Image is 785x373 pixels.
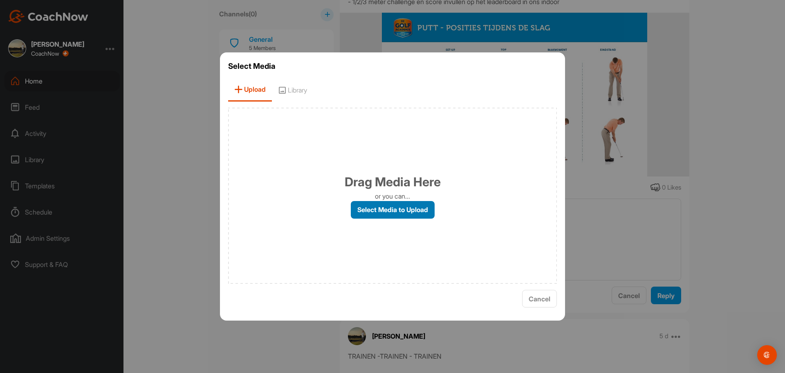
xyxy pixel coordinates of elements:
h1: Drag Media Here [345,173,441,191]
span: Cancel [529,295,550,303]
span: Library [272,78,313,102]
p: or you can... [375,191,410,201]
span: Upload [228,78,272,102]
h3: Select Media [228,61,557,72]
div: Open Intercom Messenger [757,345,777,365]
button: Cancel [522,290,557,307]
label: Select Media to Upload [351,201,435,219]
